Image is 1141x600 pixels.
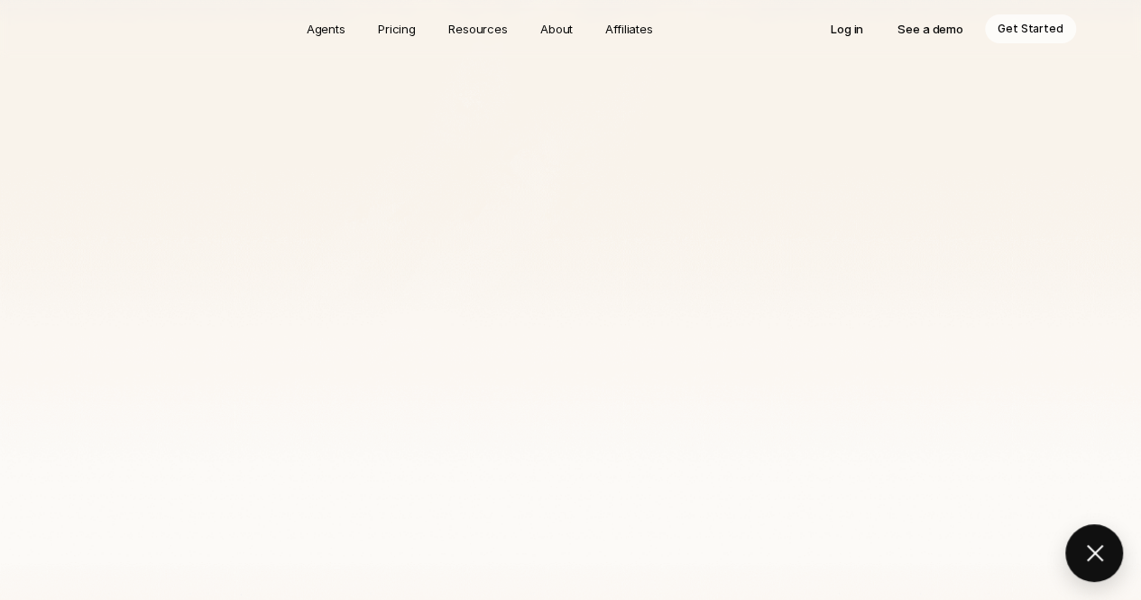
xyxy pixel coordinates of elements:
[529,14,584,43] a: About
[367,14,427,43] a: Pricing
[594,14,664,43] a: Affiliates
[448,20,508,38] p: Resources
[818,14,876,43] a: Log in
[296,14,356,43] a: Agents
[378,20,416,38] p: Pricing
[540,20,573,38] p: About
[831,20,863,38] p: Log in
[307,20,345,38] p: Agents
[998,20,1063,38] p: Get Started
[985,14,1076,43] a: Get Started
[605,20,653,38] p: Affiliates
[885,14,976,43] a: See a demo
[897,20,963,38] p: See a demo
[437,14,519,43] a: Resources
